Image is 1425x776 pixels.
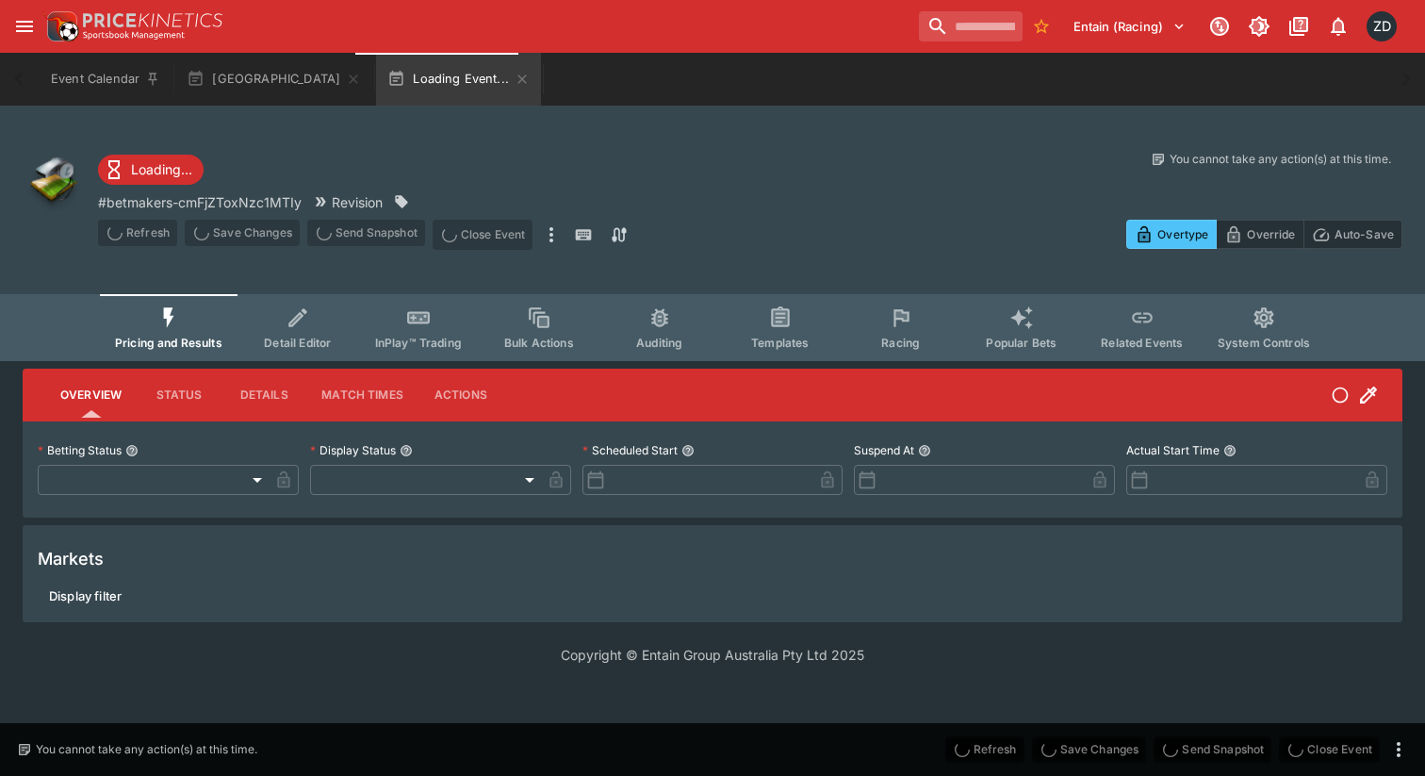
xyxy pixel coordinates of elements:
[1242,9,1276,43] button: Toggle light/dark mode
[1026,11,1056,41] button: No Bookmarks
[38,442,122,458] p: Betting Status
[1223,444,1237,457] button: Actual Start Time
[131,159,192,179] p: Loading...
[175,53,372,106] button: [GEOGRAPHIC_DATA]
[1361,6,1402,47] button: Zarne Dravitzki
[1203,9,1237,43] button: Connected to PK
[1216,220,1303,249] button: Override
[918,444,931,457] button: Suspend At
[919,11,1023,41] input: search
[332,192,383,212] p: Revision
[1335,224,1394,244] p: Auto-Save
[38,581,133,611] button: Display filter
[1126,220,1402,249] div: Start From
[504,336,574,350] span: Bulk Actions
[1218,336,1310,350] span: System Controls
[36,741,257,758] p: You cannot take any action(s) at this time.
[100,294,1325,361] div: Event type filters
[41,8,79,45] img: PriceKinetics Logo
[45,372,137,418] button: Overview
[540,220,563,250] button: more
[137,372,221,418] button: Status
[418,372,503,418] button: Actions
[1282,9,1316,43] button: Documentation
[8,9,41,43] button: open drawer
[38,548,104,570] h5: Markets
[310,442,396,458] p: Display Status
[264,336,331,350] span: Detail Editor
[98,192,302,212] p: Copy To Clipboard
[681,444,695,457] button: Scheduled Start
[40,53,172,106] button: Event Calendar
[115,336,222,350] span: Pricing and Results
[1303,220,1402,249] button: Auto-Save
[306,372,418,418] button: Match Times
[986,336,1056,350] span: Popular Bets
[582,442,678,458] p: Scheduled Start
[1321,9,1355,43] button: Notifications
[854,442,914,458] p: Suspend At
[400,444,413,457] button: Display Status
[881,336,920,350] span: Racing
[221,372,306,418] button: Details
[1126,220,1217,249] button: Overtype
[1157,224,1208,244] p: Overtype
[83,13,222,27] img: PriceKinetics
[376,53,541,106] button: Loading Event...
[1062,11,1197,41] button: Select Tenant
[1126,442,1220,458] p: Actual Start Time
[751,336,809,350] span: Templates
[83,31,185,40] img: Sportsbook Management
[125,444,139,457] button: Betting Status
[23,151,83,211] img: other.png
[1367,11,1397,41] div: Zarne Dravitzki
[636,336,682,350] span: Auditing
[1247,224,1295,244] p: Override
[1170,151,1391,168] p: You cannot take any action(s) at this time.
[1101,336,1183,350] span: Related Events
[375,336,462,350] span: InPlay™ Trading
[1387,738,1410,761] button: more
